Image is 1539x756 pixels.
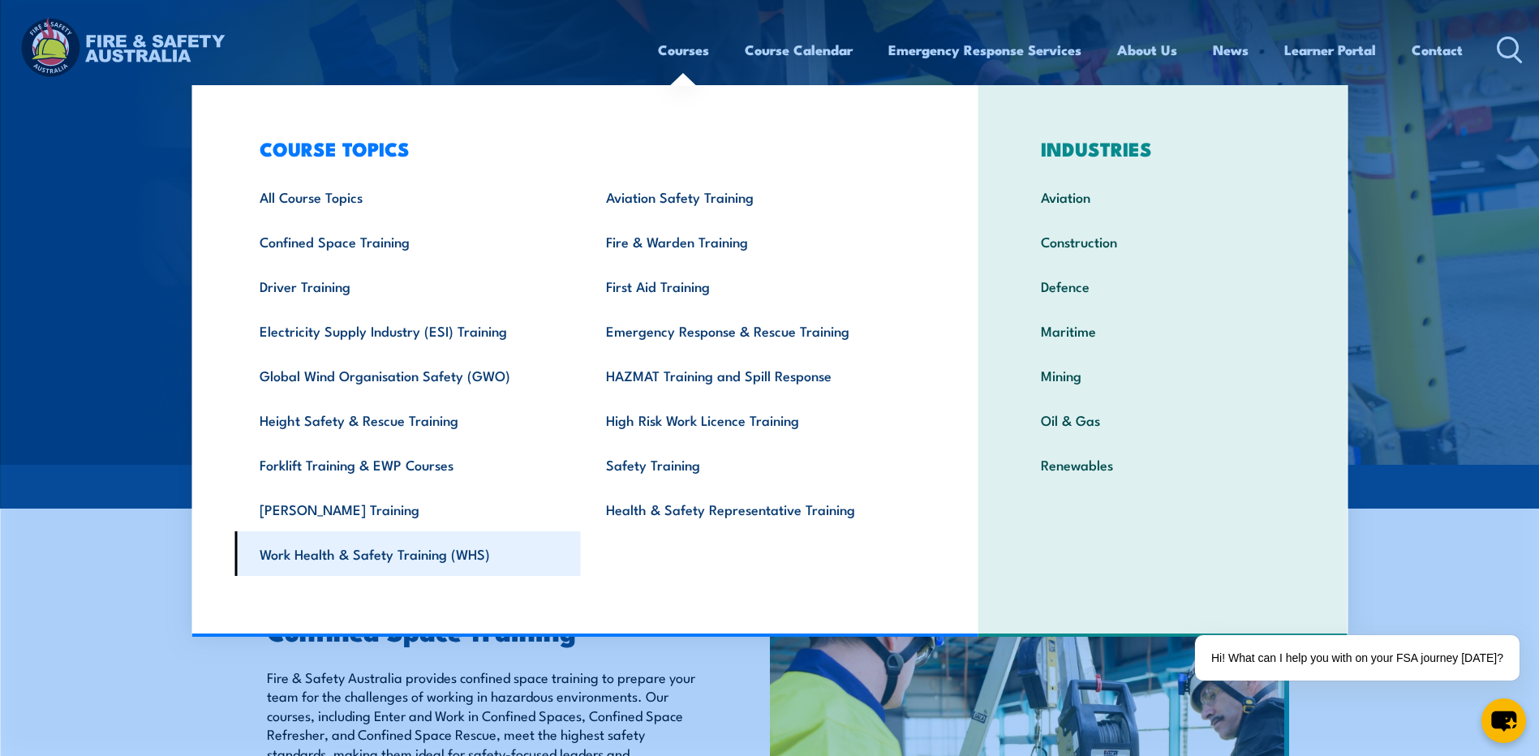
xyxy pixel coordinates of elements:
a: Aviation Safety Training [581,174,927,219]
a: Construction [1016,219,1310,264]
a: Global Wind Organisation Safety (GWO) [234,353,581,397]
button: chat-button [1481,698,1526,743]
a: Work Health & Safety Training (WHS) [234,531,581,576]
a: Course Calendar [745,28,853,71]
a: Health & Safety Representative Training [581,487,927,531]
a: Emergency Response & Rescue Training [581,308,927,353]
a: Fire & Warden Training [581,219,927,264]
a: News [1213,28,1249,71]
a: Learner Portal [1284,28,1376,71]
a: Emergency Response Services [888,28,1081,71]
h2: Confined Space Training [267,619,695,642]
a: First Aid Training [581,264,927,308]
a: All Course Topics [234,174,581,219]
a: Courses [658,28,709,71]
a: High Risk Work Licence Training [581,397,927,442]
a: Electricity Supply Industry (ESI) Training [234,308,581,353]
a: [PERSON_NAME] Training [234,487,581,531]
a: Height Safety & Rescue Training [234,397,581,442]
a: Defence [1016,264,1310,308]
a: Confined Space Training [234,219,581,264]
a: HAZMAT Training and Spill Response [581,353,927,397]
a: Oil & Gas [1016,397,1310,442]
h3: COURSE TOPICS [234,137,927,160]
div: Hi! What can I help you with on your FSA journey [DATE]? [1195,635,1520,681]
a: Safety Training [581,442,927,487]
a: About Us [1117,28,1177,71]
a: Renewables [1016,442,1310,487]
a: Aviation [1016,174,1310,219]
a: Contact [1412,28,1463,71]
a: Driver Training [234,264,581,308]
a: Forklift Training & EWP Courses [234,442,581,487]
a: Maritime [1016,308,1310,353]
a: Mining [1016,353,1310,397]
h3: INDUSTRIES [1016,137,1310,160]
